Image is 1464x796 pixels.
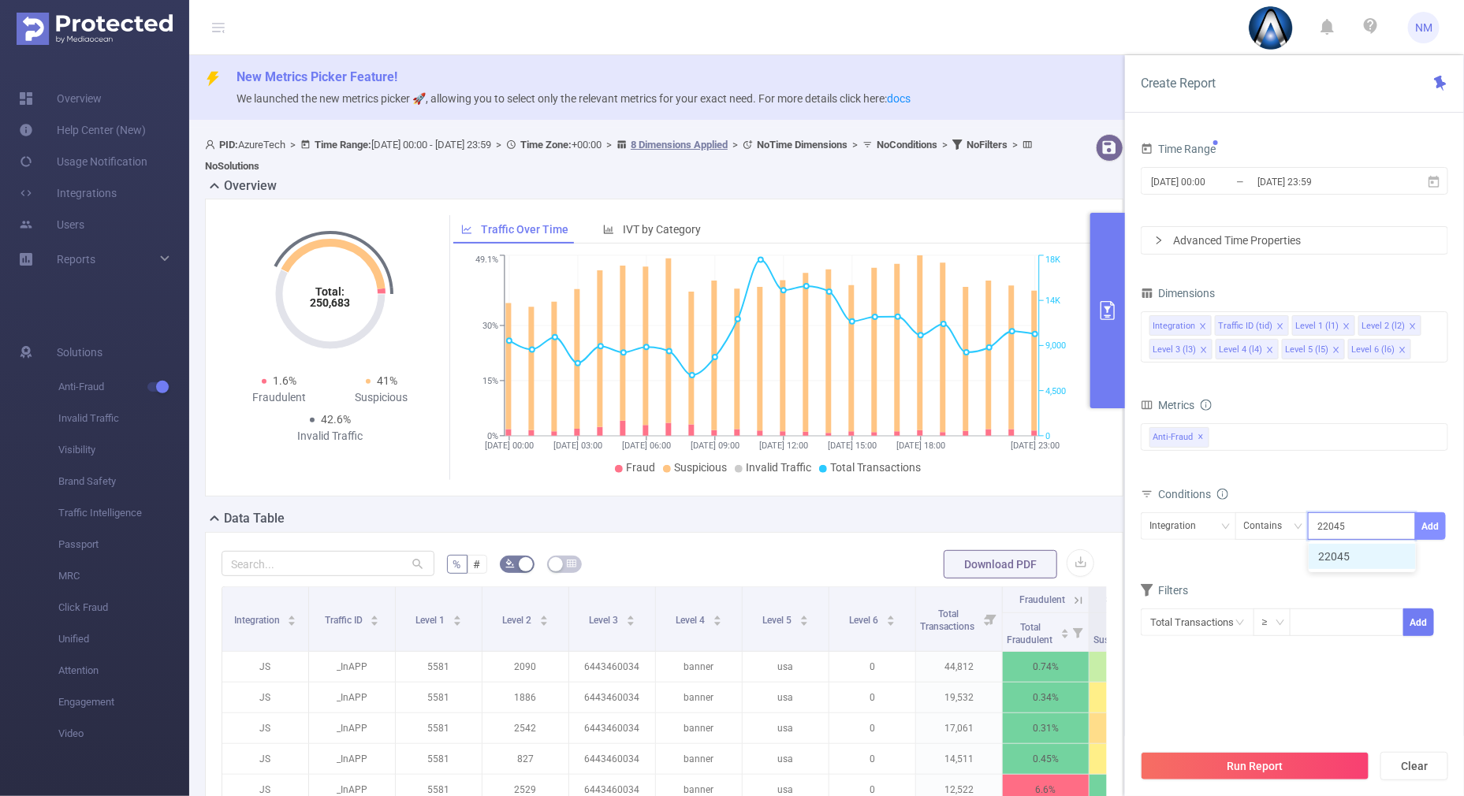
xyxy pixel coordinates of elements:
span: Total Transactions [920,608,977,632]
div: Sort [453,613,462,623]
li: Level 6 (l6) [1348,339,1411,359]
span: Unified [58,623,189,655]
i: icon: caret-up [371,613,379,618]
i: icon: check [1397,552,1406,561]
div: Integration [1153,316,1195,337]
span: Total Suspicious [1093,622,1142,645]
a: Reports [57,244,95,275]
i: icon: caret-down [1060,632,1069,637]
span: Level 1 [415,615,447,626]
span: Traffic Over Time [481,223,568,236]
img: Protected Media [17,13,173,45]
li: Level 4 (l4) [1216,339,1279,359]
div: Sort [886,613,896,623]
p: 1886 [482,683,568,712]
p: JS [222,683,308,712]
i: icon: table [567,559,576,568]
span: Time Range [1141,143,1216,155]
p: JS [222,652,308,682]
p: 0 [829,683,915,712]
span: Invalid Traffic [58,403,189,434]
span: Anti-Fraud [1149,427,1209,448]
b: Time Range: [315,139,371,151]
span: Traffic ID [325,615,365,626]
div: Level 5 (l5) [1285,340,1328,360]
i: icon: caret-down [288,619,296,624]
p: 0.45% [1003,744,1089,774]
span: Visibility [58,434,189,466]
b: No Conditions [877,139,937,151]
p: _InAPP [309,683,395,712]
span: Dimensions [1141,287,1215,299]
p: 2090 [482,652,568,682]
i: icon: caret-down [626,619,635,624]
i: icon: caret-up [713,613,721,618]
div: Sort [287,613,296,623]
span: Fraudulent [1019,594,1065,605]
tspan: [DATE] 00:00 [485,441,534,451]
span: > [602,139,617,151]
li: Level 1 (l1) [1292,315,1355,336]
p: 0 [829,713,915,743]
p: usa [743,652,829,682]
i: icon: caret-up [539,613,548,618]
p: 0 [829,744,915,774]
u: 8 Dimensions Applied [631,139,728,151]
p: _InAPP [309,652,395,682]
p: _InAPP [309,713,395,743]
b: No Solutions [205,160,259,172]
span: Suspicious [1106,594,1153,605]
p: 39.6% [1090,652,1175,682]
span: Attention [58,655,189,686]
span: % [453,558,461,571]
a: Help Center (New) [19,114,146,146]
tspan: 4,500 [1045,386,1066,396]
i: icon: close [1266,346,1274,355]
div: Suspicious [330,389,433,406]
p: JS [222,744,308,774]
p: banner [656,713,742,743]
i: icon: caret-up [886,613,895,618]
span: Metrics [1141,399,1194,411]
button: Run Report [1141,752,1369,780]
i: icon: thunderbolt [205,71,221,87]
span: Create Report [1141,76,1216,91]
p: usa [743,744,829,774]
div: Level 4 (l4) [1219,340,1262,360]
tspan: [DATE] 12:00 [759,441,808,451]
i: icon: bar-chart [603,224,614,235]
i: icon: right [1154,236,1164,245]
span: 41% [377,374,397,387]
i: icon: caret-down [539,619,548,624]
p: 5581 [396,652,482,682]
i: Filter menu [1067,613,1089,651]
span: Total Fraudulent [1007,622,1055,645]
tspan: 30% [482,321,498,331]
span: Conditions [1158,488,1228,500]
tspan: [DATE] 23:00 [1011,441,1060,451]
p: banner [656,683,742,712]
tspan: [DATE] 03:00 [553,441,602,451]
i: icon: user [205,139,219,150]
tspan: Total: [316,285,345,298]
i: icon: caret-down [371,619,379,624]
span: Fraud [626,461,655,474]
tspan: 14K [1045,296,1060,306]
span: > [1008,139,1023,151]
i: icon: caret-up [626,613,635,618]
i: icon: close [1343,322,1350,332]
i: icon: close [1409,322,1417,332]
b: PID: [219,139,238,151]
div: Sort [799,613,809,623]
p: 2542 [482,713,568,743]
input: Start date [1149,171,1277,192]
p: 6443460034 [569,652,655,682]
tspan: 0 [1045,431,1050,441]
span: Passport [58,529,189,560]
p: 5581 [396,744,482,774]
span: Integration [234,615,282,626]
i: icon: caret-down [886,619,895,624]
p: 50.9% [1090,744,1175,774]
button: Add [1403,608,1434,636]
i: icon: down [1294,522,1303,533]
